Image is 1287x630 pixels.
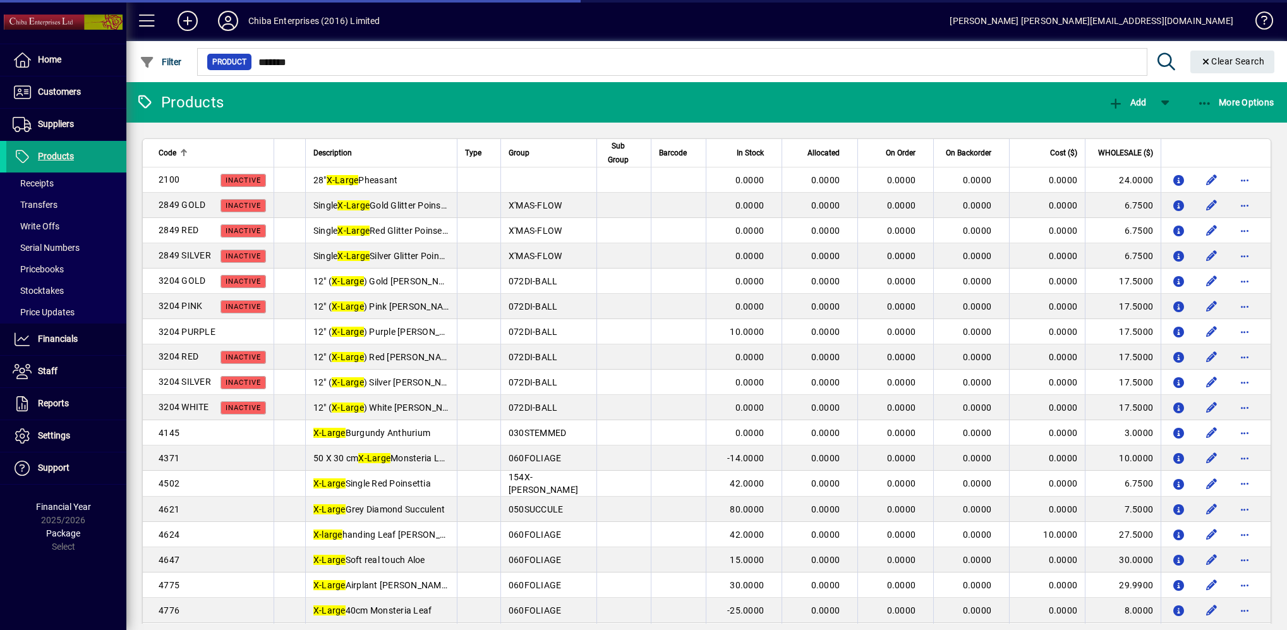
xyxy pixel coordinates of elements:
[13,307,75,317] span: Price Updates
[313,352,457,362] span: 12" ( ) Red [PERSON_NAME]
[6,280,126,301] a: Stocktakes
[1194,91,1278,114] button: More Options
[811,504,840,514] span: 0.0000
[159,250,211,260] span: 2849 SILVER
[735,377,764,387] span: 0.0000
[727,453,764,463] span: -14.0000
[963,251,992,261] span: 0.0000
[1009,193,1085,218] td: 0.0000
[963,453,992,463] span: 0.0000
[963,352,992,362] span: 0.0000
[735,403,764,413] span: 0.0000
[313,276,460,286] span: 12" ( ) Gold [PERSON_NAME]
[226,202,261,210] span: Inactive
[38,366,57,376] span: Staff
[159,327,215,337] span: 3204 PURPLE
[1235,296,1255,317] button: More options
[811,403,840,413] span: 0.0000
[1190,51,1275,73] button: Clear
[6,44,126,76] a: Home
[735,428,764,438] span: 0.0000
[963,530,992,540] span: 0.0000
[1098,146,1153,160] span: WHOLESALE ($)
[509,200,562,210] span: X'MAS-FLOW
[6,356,126,387] a: Staff
[6,173,126,194] a: Receipts
[337,200,370,210] em: X-Large
[1085,420,1161,445] td: 3.0000
[1009,395,1085,420] td: 0.0000
[1202,372,1222,392] button: Edit
[509,530,562,540] span: 060FOLIAGE
[887,580,916,590] span: 0.0000
[1235,524,1255,545] button: More options
[38,463,69,473] span: Support
[1235,246,1255,266] button: More options
[337,251,370,261] em: X-Large
[790,146,851,160] div: Allocated
[963,478,992,488] span: 0.0000
[1050,146,1077,160] span: Cost ($)
[1085,193,1161,218] td: 6.7500
[159,377,211,387] span: 3204 SILVER
[1009,420,1085,445] td: 0.0000
[36,502,91,512] span: Financial Year
[811,530,840,540] span: 0.0000
[313,377,463,387] span: 12" ( ) Silver [PERSON_NAME]
[950,11,1233,31] div: [PERSON_NAME] [PERSON_NAME][EMAIL_ADDRESS][DOMAIN_NAME]
[811,478,840,488] span: 0.0000
[313,580,449,590] span: Airplant [PERSON_NAME]
[1235,397,1255,418] button: More options
[1009,471,1085,497] td: 0.0000
[140,57,182,67] span: Filter
[1202,524,1222,545] button: Edit
[963,377,992,387] span: 0.0000
[1235,550,1255,570] button: More options
[13,286,64,296] span: Stocktakes
[509,251,562,261] span: X'MAS-FLOW
[1009,598,1085,623] td: 0.0000
[1235,195,1255,215] button: More options
[1235,347,1255,367] button: More options
[1235,473,1255,494] button: More options
[963,428,992,438] span: 0.0000
[811,200,840,210] span: 0.0000
[659,146,687,160] span: Barcode
[887,352,916,362] span: 0.0000
[887,251,916,261] span: 0.0000
[509,504,564,514] span: 050SUCCULE
[509,146,529,160] span: Group
[1009,167,1085,193] td: 0.0000
[159,530,179,540] span: 4624
[509,453,562,463] span: 060FOLIAGE
[509,276,558,286] span: 072DI-BALL
[313,301,459,312] span: 12" ( ) Pink [PERSON_NAME]
[1202,448,1222,468] button: Edit
[465,146,481,160] span: Type
[313,146,352,160] span: Description
[1085,370,1161,395] td: 17.5000
[226,353,261,361] span: Inactive
[509,403,558,413] span: 072DI-BALL
[659,146,698,160] div: Barcode
[6,237,126,258] a: Serial Numbers
[337,226,370,236] em: X-Large
[735,301,764,312] span: 0.0000
[46,528,80,538] span: Package
[313,530,468,540] span: handing Leaf [PERSON_NAME]
[212,56,246,68] span: Product
[963,403,992,413] span: 0.0000
[465,146,493,160] div: Type
[811,580,840,590] span: 0.0000
[1235,170,1255,190] button: More options
[1235,372,1255,392] button: More options
[313,555,346,565] em: X-Large
[159,276,205,286] span: 3204 GOLD
[509,352,558,362] span: 072DI-BALL
[6,109,126,140] a: Suppliers
[1202,170,1222,190] button: Edit
[1085,497,1161,522] td: 7.5000
[509,580,562,590] span: 060FOLIAGE
[1202,575,1222,595] button: Edit
[6,215,126,237] a: Write Offs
